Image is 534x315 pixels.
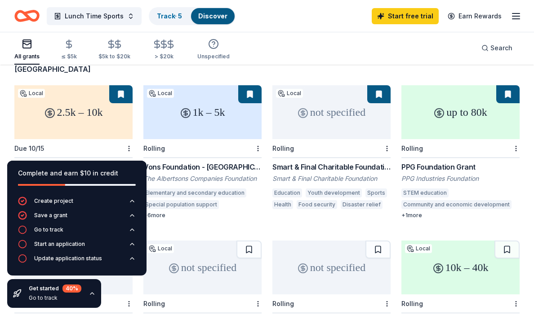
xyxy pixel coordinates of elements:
[401,212,520,219] div: + 1 more
[29,284,81,293] div: Get started
[341,200,383,209] div: Disaster relief
[62,284,81,293] div: 40 %
[18,168,136,179] div: Complete and earn $10 in credit
[147,244,174,253] div: Local
[152,53,176,60] div: > $20k
[401,174,520,183] div: PPG Industries Foundation
[18,197,136,211] button: Create project
[18,254,136,268] button: Update application status
[18,211,136,225] button: Save a grant
[272,300,294,307] div: Rolling
[34,241,85,248] div: Start an application
[272,241,391,294] div: not specified
[143,188,246,197] div: Elementary and secondary education
[272,85,391,212] a: not specifiedLocalRollingSmart & Final Charitable Foundation DonationsSmart & Final Charitable Fo...
[18,89,45,98] div: Local
[65,11,124,22] span: Lunch Time Sports
[34,226,63,233] div: Go to track
[98,35,130,65] button: $5k to $20k
[306,188,362,197] div: Youth development
[297,200,337,209] div: Food security
[272,188,302,197] div: Education
[18,225,136,240] button: Go to track
[276,89,303,98] div: Local
[61,35,77,65] button: ≤ $5k
[29,294,81,302] div: Go to track
[143,144,165,152] div: Rolling
[405,244,432,253] div: Local
[143,212,262,219] div: + 6 more
[197,53,230,60] div: Unspecified
[143,174,262,183] div: The Albertsons Companies Foundation
[14,85,133,139] div: 2.5k – 10k
[14,35,40,65] button: All grants
[147,89,174,98] div: Local
[34,197,73,205] div: Create project
[272,174,391,183] div: Smart & Final Charitable Foundation
[401,162,520,172] div: PPG Foundation Grant
[401,200,512,209] div: Community and economic development
[401,188,449,197] div: STEM education
[14,53,40,60] div: All grants
[474,39,520,57] button: Search
[14,5,40,26] a: Home
[401,85,520,219] a: up to 80kRollingPPG Foundation GrantPPG Industries FoundationSTEM educationCommunity and economic...
[14,85,133,219] a: 2.5k – 10kLocalDue 10/15[PERSON_NAME] Foundation Grant[PERSON_NAME] FoundationSTEM educationIn-ho...
[401,85,520,139] div: up to 80k
[401,241,520,294] div: 10k – 40k
[143,162,262,172] div: Vons Foundation - [GEOGRAPHIC_DATA][US_STATE]
[47,7,142,25] button: Lunch Time Sports
[157,12,182,20] a: Track· 5
[365,188,387,197] div: Sports
[143,85,262,219] a: 1k – 5kLocalRollingVons Foundation - [GEOGRAPHIC_DATA][US_STATE]The Albertsons Companies Foundati...
[272,144,294,152] div: Rolling
[372,8,439,24] a: Start free trial
[442,8,507,24] a: Earn Rewards
[272,200,293,209] div: Health
[143,85,262,139] div: 1k – 5k
[143,241,262,294] div: not specified
[14,144,44,152] div: Due 10/15
[149,7,236,25] button: Track· 5Discover
[401,300,423,307] div: Rolling
[143,200,219,209] div: Special population support
[272,162,391,172] div: Smart & Final Charitable Foundation Donations
[272,85,391,139] div: not specified
[490,43,512,53] span: Search
[198,12,227,20] a: Discover
[18,240,136,254] button: Start an application
[34,255,102,262] div: Update application status
[143,300,165,307] div: Rolling
[152,35,176,65] button: > $20k
[98,53,130,60] div: $5k to $20k
[61,53,77,60] div: ≤ $5k
[34,212,67,219] div: Save a grant
[401,144,423,152] div: Rolling
[197,35,230,65] button: Unspecified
